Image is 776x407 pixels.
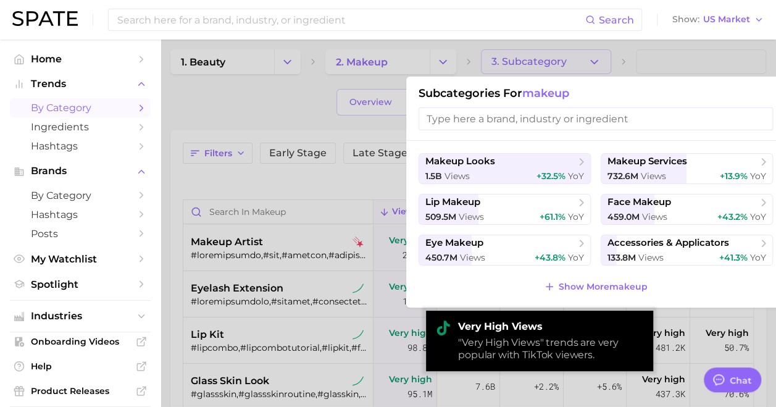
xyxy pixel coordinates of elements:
[559,282,648,292] span: Show More makeup
[703,16,750,23] span: US Market
[522,86,569,100] span: makeup
[31,102,130,114] span: by Category
[541,278,651,295] button: Show Moremakeup
[10,75,151,93] button: Trends
[31,311,130,322] span: Industries
[425,170,442,182] span: 1.5b
[568,211,584,222] span: YoY
[31,361,130,372] span: Help
[425,156,495,167] span: makeup looks
[31,253,130,265] span: My Watchlist
[601,235,773,266] button: accessories & applicators133.8m views+41.3% YoY
[425,211,456,222] span: 509.5m
[31,78,130,90] span: Trends
[31,53,130,65] span: Home
[642,211,667,222] span: views
[638,252,664,263] span: views
[31,140,130,152] span: Hashtags
[607,196,671,208] span: face makeup
[31,166,130,177] span: Brands
[425,237,483,249] span: eye makeup
[444,170,470,182] span: views
[10,382,151,400] a: Product Releases
[12,11,78,26] img: SPATE
[425,196,480,208] span: lip makeup
[641,170,666,182] span: views
[10,98,151,117] a: by Category
[31,385,130,397] span: Product Releases
[10,275,151,294] a: Spotlight
[540,211,565,222] span: +61.1%
[750,211,766,222] span: YoY
[10,224,151,243] a: Posts
[31,336,130,347] span: Onboarding Videos
[10,162,151,180] button: Brands
[31,190,130,201] span: by Category
[719,252,748,263] span: +41.3%
[419,153,591,184] button: makeup looks1.5b views+32.5% YoY
[535,252,565,263] span: +43.8%
[419,107,773,130] input: Type here a brand, industry or ingredient
[419,194,591,225] button: lip makeup509.5m views+61.1% YoY
[750,252,766,263] span: YoY
[607,156,687,167] span: makeup services
[607,211,640,222] span: 459.0m
[669,12,767,28] button: ShowUS Market
[601,194,773,225] button: face makeup459.0m views+43.2% YoY
[720,170,748,182] span: +13.9%
[536,170,565,182] span: +32.5%
[116,9,585,30] input: Search here for a brand, industry, or ingredient
[10,307,151,325] button: Industries
[459,211,484,222] span: views
[10,332,151,351] a: Onboarding Videos
[10,250,151,269] a: My Watchlist
[568,252,584,263] span: YoY
[750,170,766,182] span: YoY
[425,252,457,263] span: 450.7m
[31,121,130,133] span: Ingredients
[458,337,643,361] div: "Very High Views" trends are very popular with TikTok viewers.
[460,252,485,263] span: views
[10,205,151,224] a: Hashtags
[31,228,130,240] span: Posts
[31,209,130,220] span: Hashtags
[31,279,130,290] span: Spotlight
[672,16,699,23] span: Show
[568,170,584,182] span: YoY
[10,186,151,205] a: by Category
[419,235,591,266] button: eye makeup450.7m views+43.8% YoY
[599,14,634,26] span: Search
[10,49,151,69] a: Home
[10,117,151,136] a: Ingredients
[607,237,729,249] span: accessories & applicators
[419,86,773,100] h1: Subcategories for
[607,170,638,182] span: 732.6m
[458,321,643,333] strong: Very High Views
[10,357,151,376] a: Help
[607,252,636,263] span: 133.8m
[10,136,151,156] a: Hashtags
[601,153,773,184] button: makeup services732.6m views+13.9% YoY
[717,211,748,222] span: +43.2%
